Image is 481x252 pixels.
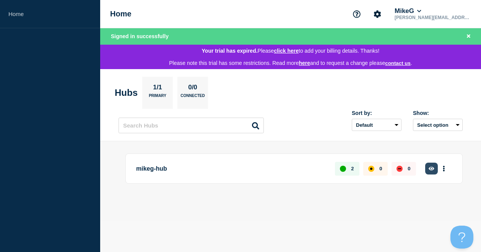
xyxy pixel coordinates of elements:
button: Support [349,6,365,22]
button: More actions [439,162,449,176]
p: 0 [408,166,410,171]
iframe: Help Scout Beacon - Open [450,226,473,249]
div: Show: [413,110,463,116]
p: 0/0 [185,84,200,94]
p: Primary [149,94,166,102]
input: Search Hubs [119,118,264,133]
div: up [340,166,346,172]
p: 2 [351,166,354,171]
span: Your trial has expired. [202,48,258,54]
div: down [396,166,403,172]
button: Select option [413,119,463,131]
button: Account settings [369,6,385,22]
button: Contact us [385,60,411,66]
h1: Home [110,10,132,18]
div: affected [368,166,374,172]
a: click here [274,48,299,54]
a: here [299,60,310,66]
p: mikeg-hub [136,162,326,176]
div: Please note this trial has some restrictions. Read more and to request a change please . [100,57,481,69]
select: Sort by [352,119,401,131]
p: 1/1 [150,84,165,94]
h2: Hubs [115,87,138,98]
div: Sort by: [352,110,401,116]
button: MikeG [393,7,423,15]
button: Close banner [464,32,473,41]
p: [PERSON_NAME][EMAIL_ADDRESS][PERSON_NAME][DOMAIN_NAME] [393,15,473,20]
span: Signed in successfully [111,33,169,39]
p: Connected [180,94,205,102]
div: Please to add your billing details. Thanks! [103,48,478,54]
p: 0 [379,166,382,171]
